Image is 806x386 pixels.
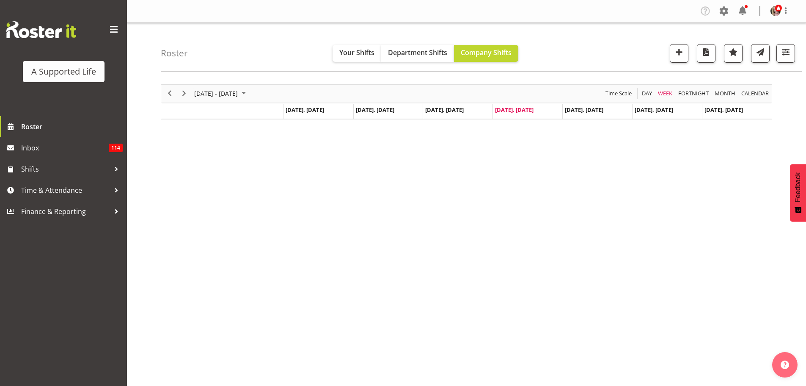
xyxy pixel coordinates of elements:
[794,172,802,202] span: Feedback
[605,88,633,99] span: Time Scale
[162,85,177,103] div: previous period
[714,88,736,99] span: Month
[454,45,518,62] button: Company Shifts
[790,164,806,222] button: Feedback - Show survey
[161,84,772,119] div: Timeline Week of October 2, 2025
[388,48,447,57] span: Department Shifts
[21,120,123,133] span: Roster
[704,106,743,114] span: [DATE], [DATE]
[339,48,374,57] span: Your Shifts
[177,85,191,103] div: next period
[697,44,715,63] button: Download a PDF of the roster according to the set date range.
[657,88,674,99] button: Timeline Week
[677,88,710,99] span: Fortnight
[333,45,381,62] button: Your Shifts
[565,106,603,114] span: [DATE], [DATE]
[641,88,653,99] span: Day
[657,88,673,99] span: Week
[461,48,512,57] span: Company Shifts
[164,88,176,99] button: Previous
[21,163,110,175] span: Shifts
[21,142,109,154] span: Inbox
[286,106,324,114] span: [DATE], [DATE]
[713,88,737,99] button: Timeline Month
[677,88,710,99] button: Fortnight
[109,144,123,152] span: 114
[781,361,789,369] img: help-xxl-2.png
[191,85,251,103] div: Sep 29 - Oct 05, 2025
[356,106,394,114] span: [DATE], [DATE]
[670,44,688,63] button: Add a new shift
[635,106,673,114] span: [DATE], [DATE]
[161,48,188,58] h4: Roster
[740,88,770,99] button: Month
[770,6,781,16] img: lisa-brown-bayliss21db486c786bd7d3a44459f1d2b6f937.png
[193,88,239,99] span: [DATE] - [DATE]
[751,44,770,63] button: Send a list of all shifts for the selected filtered period to all rostered employees.
[724,44,743,63] button: Highlight an important date within the roster.
[776,44,795,63] button: Filter Shifts
[21,205,110,218] span: Finance & Reporting
[641,88,654,99] button: Timeline Day
[31,65,96,78] div: A Supported Life
[193,88,250,99] button: October 2025
[604,88,633,99] button: Time Scale
[6,21,76,38] img: Rosterit website logo
[381,45,454,62] button: Department Shifts
[740,88,770,99] span: calendar
[495,106,534,114] span: [DATE], [DATE]
[425,106,464,114] span: [DATE], [DATE]
[21,184,110,197] span: Time & Attendance
[179,88,190,99] button: Next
